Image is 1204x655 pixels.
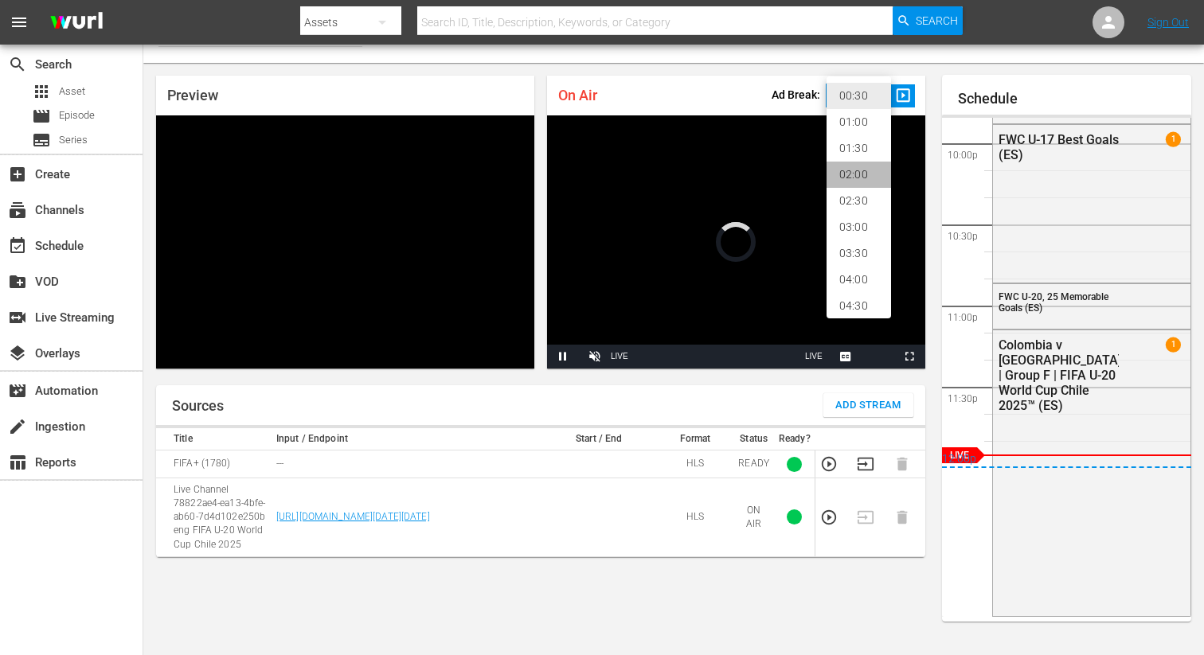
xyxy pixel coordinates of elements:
li: 03:30 [827,240,891,267]
li: 01:30 [827,135,891,162]
li: 03:00 [827,214,891,240]
li: 02:00 [827,162,891,188]
li: 04:00 [827,267,891,293]
li: 01:00 [827,109,891,135]
li: 04:30 [827,293,891,319]
li: 02:30 [827,188,891,214]
li: 00:30 [827,83,891,109]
